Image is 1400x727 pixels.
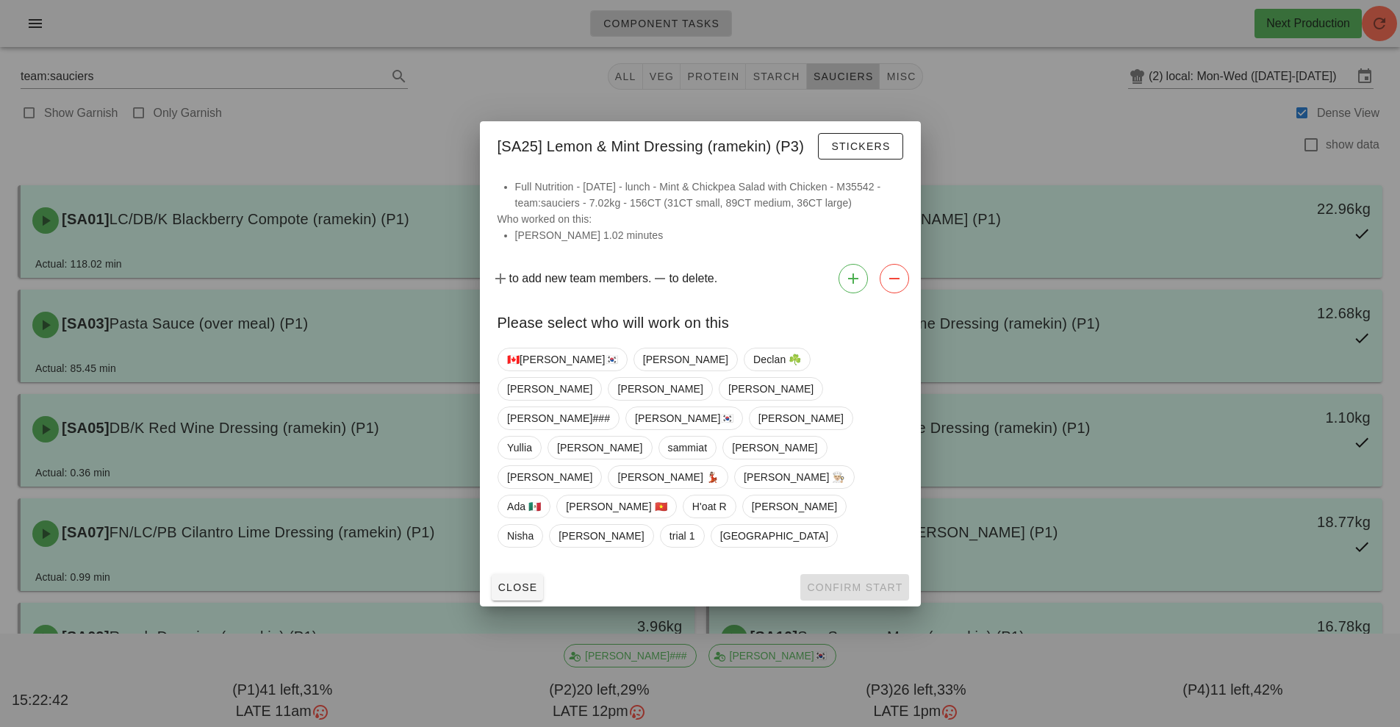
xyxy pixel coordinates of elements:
[566,495,667,518] span: [PERSON_NAME] 🇻🇳
[753,348,801,370] span: Declan ☘️
[515,227,903,243] li: [PERSON_NAME] 1.02 minutes
[642,348,728,370] span: [PERSON_NAME]
[830,140,890,152] span: Stickers
[507,407,610,429] span: [PERSON_NAME]###
[480,258,921,299] div: to add new team members. to delete.
[557,437,642,459] span: [PERSON_NAME]
[732,437,817,459] span: [PERSON_NAME]
[507,378,592,400] span: [PERSON_NAME]
[480,121,921,167] div: [SA25] Lemon & Mint Dressing (ramekin) (P3)
[758,407,843,429] span: [PERSON_NAME]
[498,581,538,593] span: Close
[507,348,618,370] span: 🇨🇦[PERSON_NAME]🇰🇷
[480,299,921,342] div: Please select who will work on this
[507,466,592,488] span: [PERSON_NAME]
[669,525,694,547] span: trial 1
[635,407,733,429] span: [PERSON_NAME]🇰🇷
[743,466,844,488] span: [PERSON_NAME] 👨🏼‍🍳
[492,574,544,601] button: Close
[515,179,903,211] li: Full Nutrition - [DATE] - lunch - Mint & Chickpea Salad with Chicken - M35542 - team:sauciers - 7...
[719,525,828,547] span: [GEOGRAPHIC_DATA]
[692,495,726,518] span: H'oat R
[507,525,534,547] span: Nisha
[559,525,644,547] span: [PERSON_NAME]
[507,437,532,459] span: Yullia
[818,133,902,160] button: Stickers
[751,495,836,518] span: [PERSON_NAME]
[667,437,707,459] span: sammiat
[507,495,541,518] span: Ada 🇲🇽
[617,466,719,488] span: [PERSON_NAME] 💃🏽
[617,378,703,400] span: [PERSON_NAME]
[480,179,921,258] div: Who worked on this:
[728,378,813,400] span: [PERSON_NAME]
